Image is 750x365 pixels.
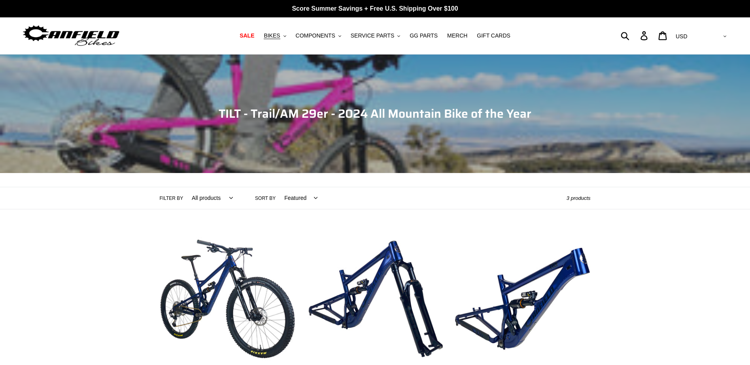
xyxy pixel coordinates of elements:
[219,104,531,123] span: TILT - Trail/AM 29er - 2024 All Mountain Bike of the Year
[22,23,121,48] img: Canfield Bikes
[410,32,438,39] span: GG PARTS
[473,30,514,41] a: GIFT CARDS
[236,30,258,41] a: SALE
[296,32,335,39] span: COMPONENTS
[477,32,510,39] span: GIFT CARDS
[260,30,290,41] button: BIKES
[567,195,591,201] span: 3 products
[292,30,345,41] button: COMPONENTS
[351,32,394,39] span: SERVICE PARTS
[625,27,645,44] input: Search
[255,195,276,202] label: Sort by
[447,32,467,39] span: MERCH
[160,195,183,202] label: Filter by
[264,32,280,39] span: BIKES
[240,32,254,39] span: SALE
[347,30,404,41] button: SERVICE PARTS
[406,30,442,41] a: GG PARTS
[443,30,471,41] a: MERCH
